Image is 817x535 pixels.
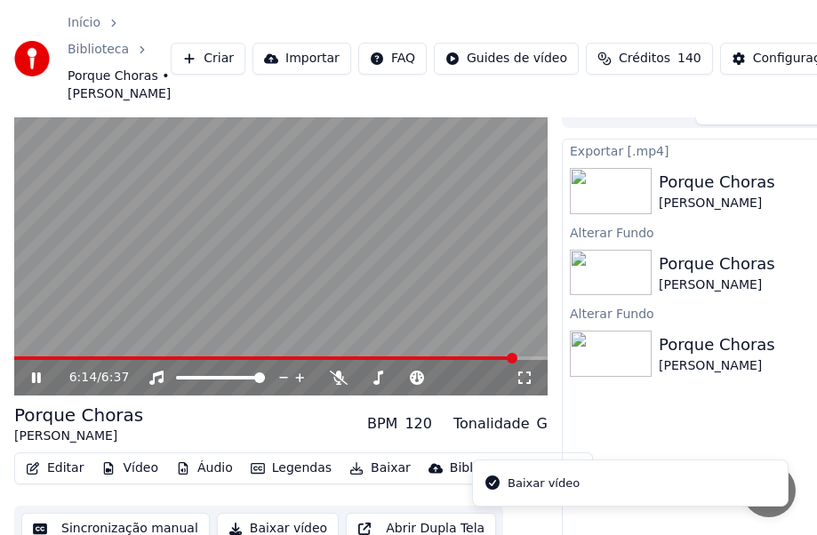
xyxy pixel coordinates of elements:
[358,43,427,75] button: FAQ
[14,427,143,445] div: [PERSON_NAME]
[659,170,775,195] div: Porque Choras
[659,332,775,357] div: Porque Choras
[434,43,579,75] button: Guides de vídeo
[586,43,713,75] button: Créditos140
[659,195,775,212] div: [PERSON_NAME]
[659,276,775,294] div: [PERSON_NAME]
[68,41,129,59] a: Biblioteca
[367,413,397,435] div: BPM
[404,413,432,435] div: 120
[19,456,91,481] button: Editar
[68,14,100,32] a: Início
[342,456,418,481] button: Baixar
[171,43,245,75] button: Criar
[14,41,50,76] img: youka
[659,252,775,276] div: Porque Choras
[252,43,351,75] button: Importar
[450,459,582,477] div: Biblioteca em nuvem
[101,369,129,387] span: 6:37
[14,403,143,427] div: Porque Choras
[69,369,97,387] span: 6:14
[169,456,240,481] button: Áudio
[619,50,670,68] span: Créditos
[537,413,548,435] div: G
[677,50,701,68] span: 140
[659,357,775,375] div: [PERSON_NAME]
[244,456,339,481] button: Legendas
[68,14,171,103] nav: breadcrumb
[69,369,112,387] div: /
[94,456,165,481] button: Vídeo
[508,475,580,492] div: Baixar vídeo
[68,68,171,103] span: Porque Choras • [PERSON_NAME]
[453,413,530,435] div: Tonalidade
